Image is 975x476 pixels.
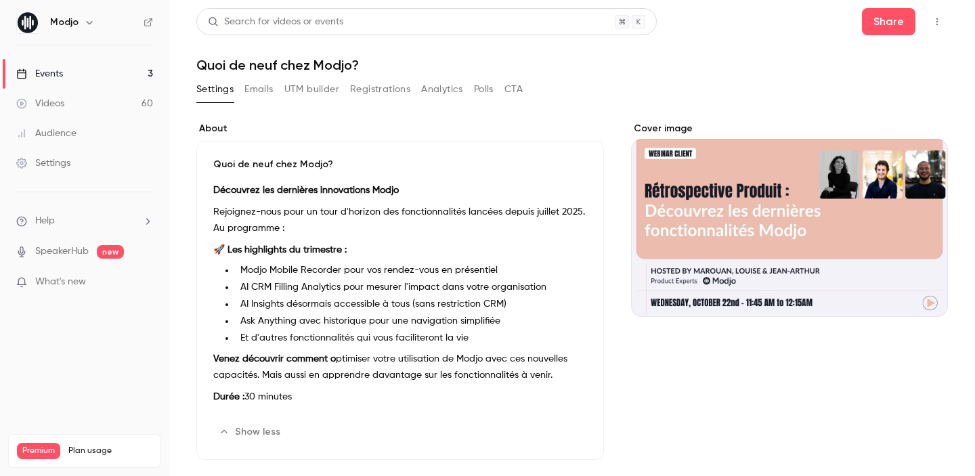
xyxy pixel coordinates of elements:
[16,156,70,170] div: Settings
[50,16,79,29] h6: Modjo
[213,392,244,402] strong: Durée :
[284,79,339,100] button: UTM builder
[235,280,587,295] li: AI CRM Filling Analytics pour mesurer l'impact dans votre organisation
[213,351,587,383] p: ptimiser votre utilisation de Modjo avec ces nouvelles capacités. Mais aussi en apprendre davanta...
[213,245,347,255] strong: 🚀 Les highlights du trimestre :
[213,158,587,171] p: Quoi de neuf chez Modjo?
[35,244,89,259] a: SpeakerHub
[474,79,494,100] button: Polls
[235,331,587,345] li: Et d'autres fonctionnalités qui vous faciliteront la vie
[16,214,153,228] li: help-dropdown-opener
[235,297,587,311] li: AI Insights désormais accessible à tous (sans restriction CRM)
[35,275,86,289] span: What's new
[504,79,523,100] button: CTA
[631,122,948,135] label: Cover image
[196,57,948,73] h1: Quoi de neuf chez Modjo?
[17,443,60,459] span: Premium
[16,127,77,140] div: Audience
[244,79,273,100] button: Emails
[213,186,399,195] strong: Découvrez les dernières innovations Modjo
[16,67,63,81] div: Events
[213,354,336,364] strong: Venez découvrir comment o
[235,263,587,278] li: Modjo Mobile Recorder pour vos rendez-vous en présentiel
[213,389,587,405] p: 30 minutes
[213,204,587,236] p: Rejoignez-nous pour un tour d'horizon des fonctionnalités lancées depuis juillet 2025. Au program...
[421,79,463,100] button: Analytics
[862,8,915,35] button: Share
[196,122,604,135] label: About
[68,446,152,456] span: Plan usage
[213,421,288,443] button: Show less
[196,79,234,100] button: Settings
[208,15,343,29] div: Search for videos or events
[17,12,39,33] img: Modjo
[350,79,410,100] button: Registrations
[16,97,64,110] div: Videos
[631,122,948,317] section: Cover image
[97,245,124,259] span: new
[235,314,587,328] li: Ask Anything avec historique pour une navigation simplifiée
[35,214,55,228] span: Help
